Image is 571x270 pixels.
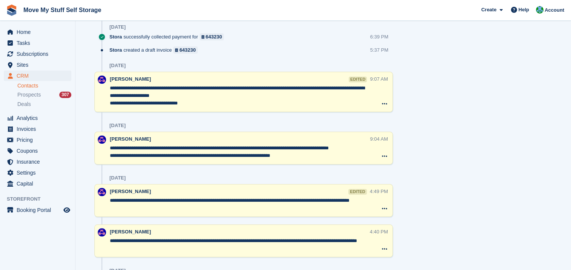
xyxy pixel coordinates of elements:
[348,189,366,195] div: edited
[370,135,388,143] div: 9:04 AM
[17,178,62,189] span: Capital
[109,24,126,30] div: [DATE]
[4,60,71,70] a: menu
[17,60,62,70] span: Sites
[370,75,388,83] div: 9:07 AM
[17,124,62,134] span: Invoices
[110,229,151,235] span: [PERSON_NAME]
[4,167,71,178] a: menu
[545,6,564,14] span: Account
[4,178,71,189] a: menu
[109,46,202,54] div: created a draft invoice
[200,33,224,40] a: 643230
[109,33,228,40] div: successfully collected payment for
[370,188,388,195] div: 4:49 PM
[17,38,62,48] span: Tasks
[4,124,71,134] a: menu
[4,49,71,59] a: menu
[4,135,71,145] a: menu
[6,5,17,16] img: stora-icon-8386f47178a22dfd0bd8f6a31ec36ba5ce8667c1dd55bd0f319d3a0aa187defe.svg
[7,195,75,203] span: Storefront
[17,156,62,167] span: Insurance
[109,123,126,129] div: [DATE]
[62,206,71,215] a: Preview store
[17,100,71,108] a: Deals
[370,33,388,40] div: 6:39 PM
[536,6,543,14] img: Dan
[17,27,62,37] span: Home
[110,189,151,194] span: [PERSON_NAME]
[109,63,126,69] div: [DATE]
[4,71,71,81] a: menu
[179,46,195,54] div: 643230
[173,46,198,54] a: 643230
[4,27,71,37] a: menu
[206,33,222,40] div: 643230
[98,135,106,144] img: Jade Whetnall
[98,75,106,84] img: Jade Whetnall
[17,205,62,215] span: Booking Portal
[98,228,106,236] img: Jade Whetnall
[17,113,62,123] span: Analytics
[4,38,71,48] a: menu
[17,167,62,178] span: Settings
[110,136,151,142] span: [PERSON_NAME]
[17,91,71,99] a: Prospects 307
[20,4,104,16] a: Move My Stuff Self Storage
[4,146,71,156] a: menu
[109,46,122,54] span: Stora
[110,76,151,82] span: [PERSON_NAME]
[4,113,71,123] a: menu
[481,6,496,14] span: Create
[17,101,31,108] span: Deals
[4,205,71,215] a: menu
[109,175,126,181] div: [DATE]
[17,146,62,156] span: Coupons
[4,156,71,167] a: menu
[17,71,62,81] span: CRM
[17,91,41,98] span: Prospects
[519,6,529,14] span: Help
[109,33,122,40] span: Stora
[59,92,71,98] div: 307
[17,49,62,59] span: Subscriptions
[370,46,388,54] div: 5:37 PM
[17,135,62,145] span: Pricing
[370,228,388,235] div: 4:40 PM
[98,188,106,196] img: Jade Whetnall
[349,77,367,82] div: edited
[17,82,71,89] a: Contacts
